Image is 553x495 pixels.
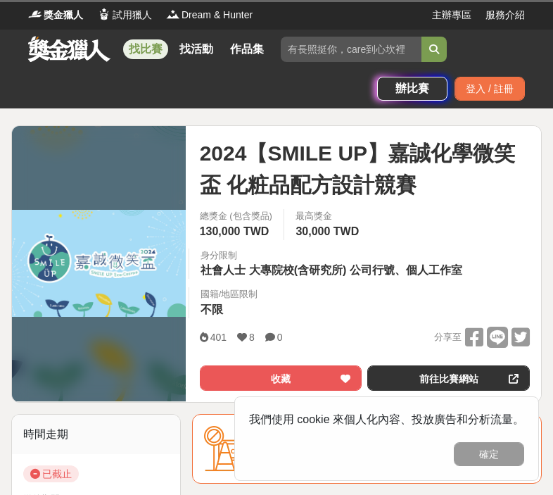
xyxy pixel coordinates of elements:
[28,7,42,21] img: Logo
[12,415,180,454] div: 時間走期
[166,8,253,23] a: LogoDream & Hunter
[201,249,466,263] div: 身分限制
[249,332,255,343] span: 8
[97,7,111,21] img: Logo
[249,413,524,425] span: 我們使用 cookie 來個人化內容、投放廣告和分析流量。
[113,8,152,23] span: 試用獵人
[485,8,525,23] a: 服務介紹
[200,225,269,237] span: 130,000 TWD
[295,209,362,223] span: 最高獎金
[434,327,462,348] span: 分享至
[204,426,253,472] img: Icon
[350,264,462,276] span: 公司行號、個人工作室
[201,264,246,276] span: 社會人士
[432,8,471,23] a: 主辦專區
[210,332,227,343] span: 401
[377,77,447,101] a: 辦比賽
[281,37,421,62] input: 有長照挺你，care到心坎裡！青春出手，拍出照顧 影音徵件活動
[201,303,223,315] span: 不限
[454,442,524,466] button: 確定
[44,8,83,23] span: 獎金獵人
[455,77,525,101] div: 登入 / 註冊
[200,209,273,223] span: 總獎金 (包含獎品)
[12,210,186,317] img: Cover Image
[277,332,283,343] span: 0
[182,8,253,23] span: Dream & Hunter
[28,8,83,23] a: Logo獎金獵人
[224,39,269,59] a: 作品集
[295,225,359,237] span: 30,000 TWD
[23,465,79,482] span: 已截止
[200,137,530,201] span: 2024【SMILE UP】嘉誠化學微笑盃 化粧品配方設計競賽
[200,365,362,391] button: 收藏
[166,7,180,21] img: Logo
[249,264,347,276] span: 大專院校(含研究所)
[97,8,152,23] a: Logo試用獵人
[367,365,530,391] a: 前往比賽網站
[201,287,258,301] div: 國籍/地區限制
[174,39,219,59] a: 找活動
[123,39,168,59] a: 找比賽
